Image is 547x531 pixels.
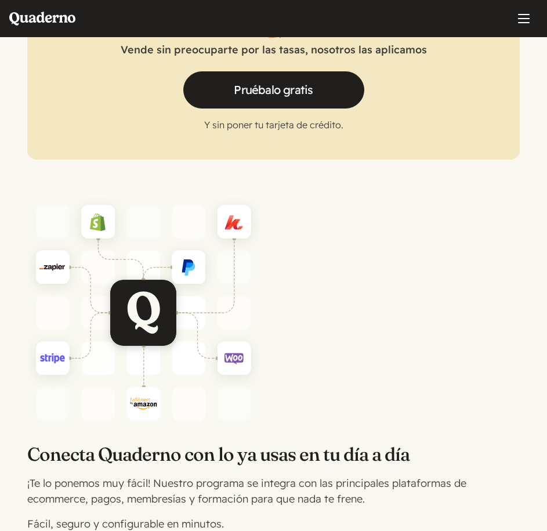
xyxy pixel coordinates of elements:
img: Some Quaderno integrations logos [27,197,259,429]
p: ¡Te lo ponemos muy fácil! Nuestro programa se integra con las principales plataformas de ecommerc... [27,475,491,507]
h3: Conecta Quaderno con lo ya usas en tu día a día [27,443,520,466]
p: Y sin poner tu tarjeta de crédito. [42,118,506,132]
a: Pruébalo gratis [183,71,364,109]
